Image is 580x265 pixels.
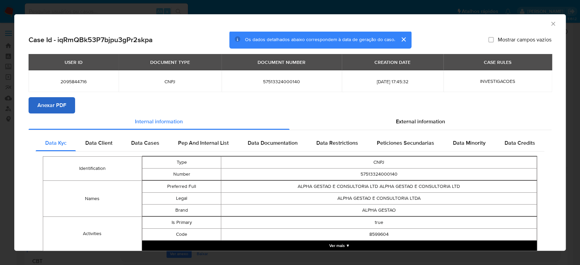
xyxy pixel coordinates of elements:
div: DOCUMENT TYPE [146,56,194,68]
span: Mostrar campos vazios [498,36,551,43]
td: 8599604 [221,229,537,241]
td: ALPHA GESTAO E CONSULTORIA LTD ALPHA GESTAO E CONSULTORIA LTD [221,181,537,193]
span: Data Minority [453,139,486,147]
td: Is Primary [142,217,221,229]
div: CREATION DATE [370,56,415,68]
td: 57513324000140 [221,169,537,180]
span: External information [396,118,445,125]
td: Code [142,229,221,241]
span: 2095844716 [37,78,110,85]
span: Data Client [85,139,112,147]
td: Brand [142,205,221,216]
span: Data Cases [131,139,159,147]
div: CASE RULES [480,56,515,68]
td: Activities [43,217,142,251]
span: Data Kyc [45,139,67,147]
div: DOCUMENT NUMBER [253,56,310,68]
input: Mostrar campos vazios [488,37,494,42]
div: closure-recommendation-modal [14,14,566,251]
td: ALPHA GESTAO [221,205,537,216]
td: Legal [142,193,221,205]
span: Os dados detalhados abaixo correspondem à data de geração do caso. [245,36,395,43]
span: Data Credits [504,139,535,147]
div: Detailed info [29,113,551,130]
button: cerrar [395,31,411,48]
button: Anexar PDF [29,97,75,113]
td: Number [142,169,221,180]
span: CNPJ [127,78,213,85]
td: CNPJ [221,157,537,169]
span: Data Restrictions [316,139,358,147]
td: Type [142,157,221,169]
span: Pep And Internal List [178,139,229,147]
div: Detailed internal info [36,135,544,151]
span: INVESTIGACOES [480,78,515,85]
button: Fechar a janela [550,20,556,26]
td: Identification [43,157,142,181]
span: Anexar PDF [37,98,66,113]
span: 57513324000140 [230,78,334,85]
button: Expand array [142,241,537,251]
span: [DATE] 17:45:32 [350,78,435,85]
div: USER ID [60,56,87,68]
td: true [221,217,537,229]
span: Data Documentation [247,139,297,147]
span: Internal information [135,118,183,125]
td: ALPHA GESTAO E CONSULTORIA LTDA [221,193,537,205]
span: Peticiones Secundarias [377,139,434,147]
td: Names [43,181,142,217]
h2: Case Id - iqRmQBk53P7bjpu3gPr2skpa [29,35,153,44]
td: Preferred Full [142,181,221,193]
